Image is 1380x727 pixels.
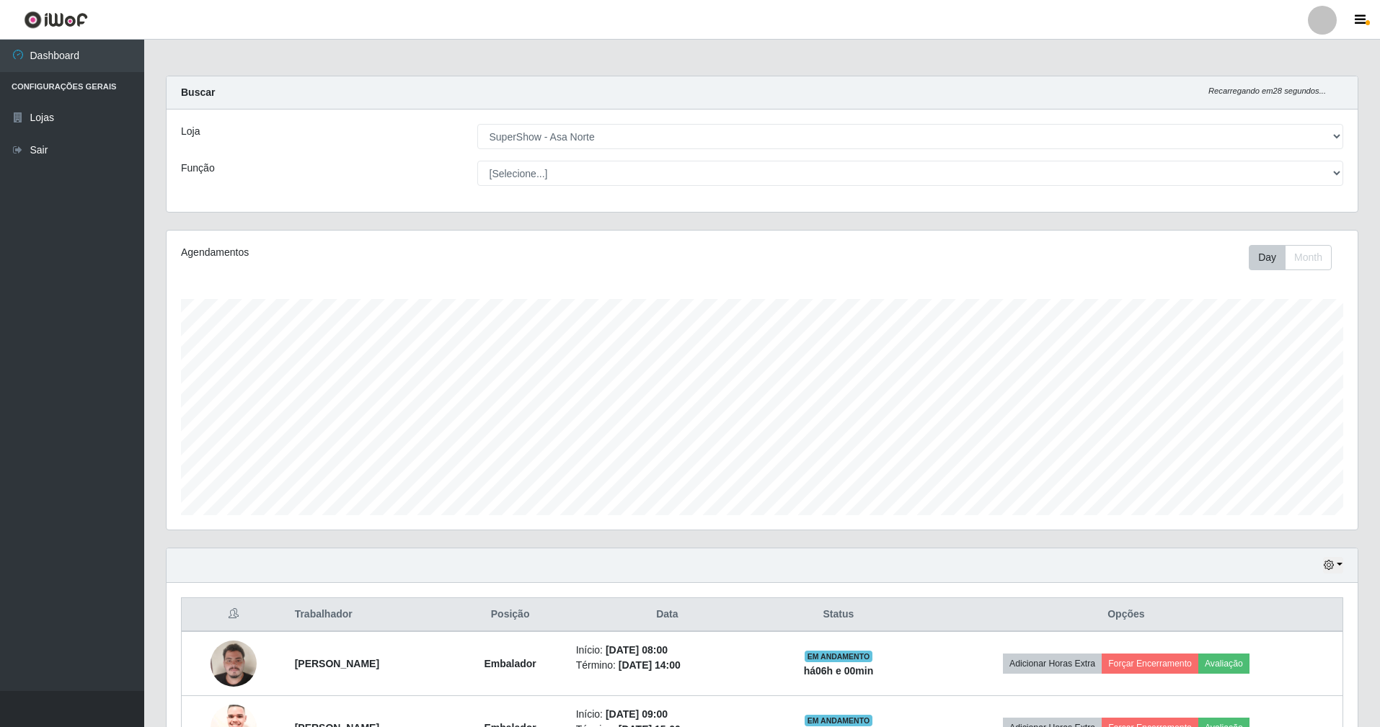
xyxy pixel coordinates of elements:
[211,633,257,694] img: 1701355705796.jpeg
[1198,654,1249,674] button: Avaliação
[1249,245,1343,270] div: Toolbar with button groups
[181,245,653,260] div: Agendamentos
[454,598,567,632] th: Posição
[1249,245,1332,270] div: First group
[181,86,215,98] strong: Buscar
[24,11,88,29] img: CoreUI Logo
[804,665,874,677] strong: há 06 h e 00 min
[805,651,873,662] span: EM ANDAMENTO
[295,658,379,669] strong: [PERSON_NAME]
[910,598,1343,632] th: Opções
[567,598,768,632] th: Data
[286,598,454,632] th: Trabalhador
[1249,245,1286,270] button: Day
[606,708,668,720] time: [DATE] 09:00
[619,659,681,671] time: [DATE] 14:00
[1285,245,1332,270] button: Month
[576,658,759,673] li: Término:
[1003,654,1102,674] button: Adicionar Horas Extra
[1102,654,1198,674] button: Forçar Encerramento
[606,644,668,656] time: [DATE] 08:00
[181,124,200,139] label: Loja
[805,715,873,726] span: EM ANDAMENTO
[576,643,759,658] li: Início:
[484,658,536,669] strong: Embalador
[576,707,759,722] li: Início:
[1208,86,1326,95] i: Recarregando em 28 segundos...
[181,161,215,176] label: Função
[767,598,910,632] th: Status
